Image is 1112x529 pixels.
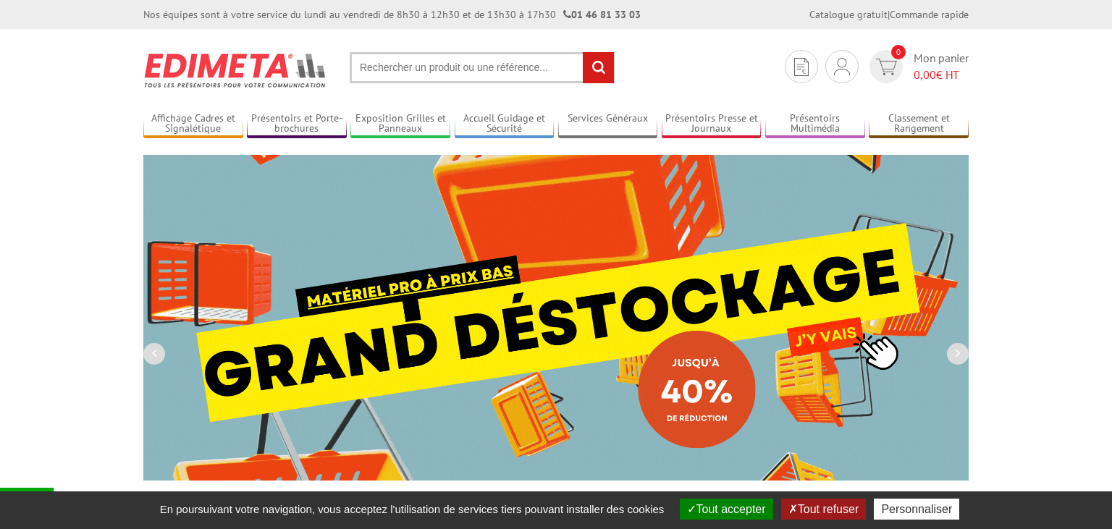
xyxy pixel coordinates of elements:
img: devis rapide [876,59,897,75]
span: 0,00 [914,67,936,82]
a: Catalogue gratuit [809,8,888,21]
a: Accueil Guidage et Sécurité [455,112,555,136]
a: Exposition Grilles et Panneaux [350,112,450,136]
button: Tout accepter [680,499,773,520]
a: Affichage Cadres et Signalétique [143,112,243,136]
a: Présentoirs Presse et Journaux [662,112,762,136]
button: Tout refuser [781,499,866,520]
a: devis rapide 0 Mon panier 0,00€ HT [866,50,969,83]
a: Commande rapide [890,8,969,21]
input: rechercher [583,52,614,83]
span: Mon panier [914,50,969,83]
button: Personnaliser (fenêtre modale) [874,499,959,520]
input: Rechercher un produit ou une référence... [350,52,615,83]
img: Présentoir, panneau, stand - Edimeta - PLV, affichage, mobilier bureau, entreprise [143,43,328,97]
a: Présentoirs Multimédia [765,112,865,136]
strong: 01 46 81 33 03 [563,8,641,21]
a: Présentoirs et Porte-brochures [247,112,347,136]
span: En poursuivant votre navigation, vous acceptez l'utilisation de services tiers pouvant installer ... [153,503,672,515]
div: Nos équipes sont à votre service du lundi au vendredi de 8h30 à 12h30 et de 13h30 à 17h30 [143,7,641,22]
span: € HT [914,67,969,83]
span: 0 [891,45,906,59]
div: | [809,7,969,22]
img: devis rapide [794,58,809,76]
img: devis rapide [834,58,850,75]
a: Classement et Rangement [869,112,969,136]
a: Services Généraux [558,112,658,136]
